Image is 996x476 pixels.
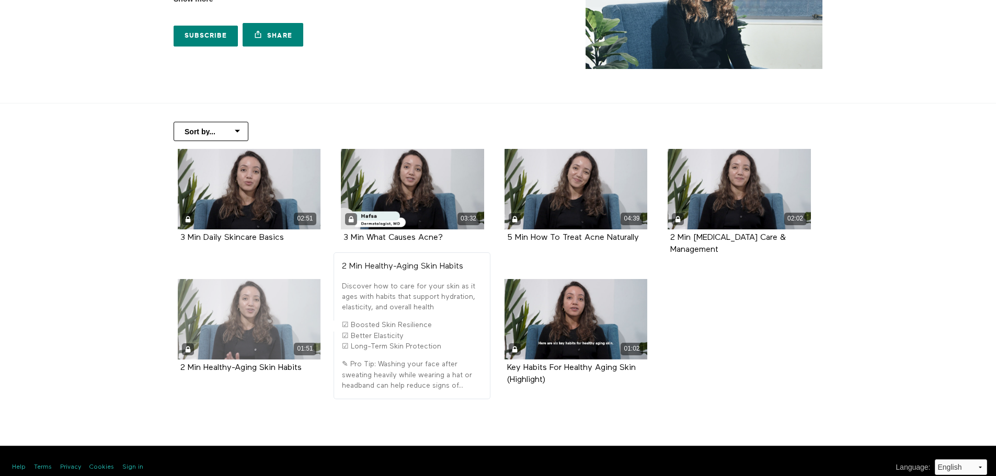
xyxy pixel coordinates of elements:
a: 2 Min Healthy-Aging Skin Habits 01:51 [178,279,321,359]
a: Terms [34,463,52,472]
div: 01:51 [294,343,316,355]
div: 04:39 [621,213,643,225]
p: ✎ Pro Tip: Washing your face after sweating heavily while wearing a hat or headband can help redu... [342,359,482,391]
a: 3 Min Daily Skincare Basics 02:51 [178,149,321,229]
div: 01:02 [621,343,643,355]
a: 2 Min Eczema Care & Management 02:02 [668,149,811,229]
label: Language : [896,462,930,473]
a: Help [12,463,26,472]
a: Sign in [122,463,143,472]
a: 2 Min Healthy-Aging Skin Habits [180,364,302,371]
a: 2 Min [MEDICAL_DATA] Care & Management [670,234,786,253]
div: 03:32 [457,213,480,225]
strong: 2 Min Eczema Care & Management [670,234,786,254]
a: 3 Min What Causes Acne? 03:32 [341,149,484,229]
a: Key Habits For Healthy Aging Skin (Highlight) 01:02 [505,279,648,359]
strong: 5 Min How To Treat Acne Naturally [507,234,639,242]
a: 5 Min How To Treat Acne Naturally 04:39 [505,149,648,229]
a: 3 Min What Causes Acne? [344,234,443,241]
a: 5 Min How To Treat Acne Naturally [507,234,639,241]
a: Cookies [89,463,114,472]
p: ☑ Boosted Skin Resilience ☑ Better Elasticity ☑ Long-Term Skin Protection [342,320,482,352]
strong: 3 Min What Causes Acne? [344,234,443,242]
a: Share [243,23,303,47]
a: Subscribe [174,26,238,47]
div: 02:02 [784,213,807,225]
strong: 3 Min Daily Skincare Basics [180,234,284,242]
a: Key Habits For Healthy Aging Skin (Highlight) [507,364,636,384]
a: Privacy [60,463,81,472]
a: 3 Min Daily Skincare Basics [180,234,284,241]
strong: 2 Min Healthy-Aging Skin Habits [342,262,463,271]
p: Discover how to care for your skin as it ages with habits that support hydration, elasticity, and... [342,281,482,313]
div: 02:51 [294,213,316,225]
